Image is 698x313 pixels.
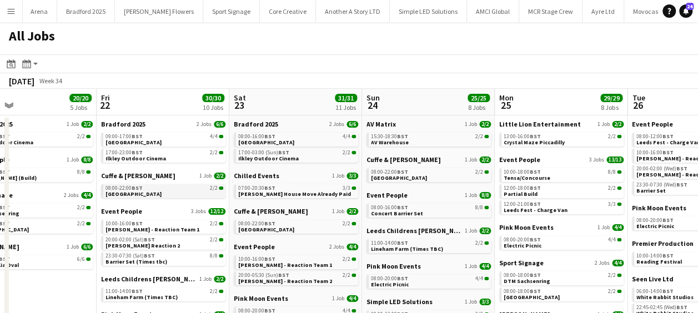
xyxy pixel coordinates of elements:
[632,239,694,248] span: Premier Production
[77,221,85,226] span: 2/2
[366,120,491,155] div: AV Matrix1 Job2/215:30-18:30BST2/2AV Warehouse
[238,134,275,139] span: 08:00-16:00
[343,134,350,139] span: 4/4
[608,185,616,191] span: 2/2
[132,133,143,140] span: BST
[264,255,275,262] span: BST
[81,192,93,199] span: 4/4
[347,208,358,215] span: 2/2
[106,237,155,243] span: 20:00-02:00 (Sat)
[636,150,674,155] span: 10:00-16:00
[366,191,491,199] a: Event People1 Job8/8
[278,271,289,279] span: BST
[347,121,358,128] span: 6/6
[332,295,344,302] span: 1 Job
[499,223,624,259] div: Pink Moon Events1 Job4/408:00-20:00BST4/4Electric Picnic
[199,173,212,179] span: 1 Job
[67,156,79,163] span: 1 Job
[366,155,491,191] div: Cuffe & [PERSON_NAME]1 Job2/208:00-22:00BST2/2[GEOGRAPHIC_DATA]
[397,168,408,175] span: BST
[530,200,541,208] span: BST
[612,260,624,266] span: 4/4
[101,275,225,310] div: Leeds Childrens [PERSON_NAME]1 Job2/211:00-14:00BST2/2Lineham Farm (Times TBC)
[371,134,408,139] span: 15:30-18:30
[238,184,356,197] a: 07:00-20:30BST3/3[PERSON_NAME] House Move Already Paid
[504,184,621,197] a: 12:00-18:00BST2/2Partial Build
[499,120,581,128] span: Little Lion Entertainment
[390,1,467,22] button: Simple LED Solutions
[260,1,316,22] button: Core Creative
[662,149,674,156] span: BST
[504,287,621,300] a: 08:00-18:00BST2/2[GEOGRAPHIC_DATA]
[234,294,288,302] span: Pink Moon Events
[77,205,85,210] span: 2/2
[106,134,143,139] span: 09:00-17:00
[210,289,218,294] span: 2/2
[64,192,79,199] span: 2 Jobs
[624,1,682,22] button: Movocast LTD
[467,1,519,22] button: AMCI Global
[608,169,616,175] span: 8/8
[106,289,143,294] span: 11:00-14:00
[214,276,225,282] span: 2/2
[504,185,541,191] span: 12:00-18:00
[504,271,621,284] a: 08:00-18:00BST2/2DTM Sachsenring
[612,224,624,231] span: 4/4
[238,190,351,198] span: Sydelle House Move Already Paid
[234,171,279,180] span: Chilled Events
[106,252,223,265] a: 23:30-07:30 (Sat)BST8/8Barrier Set (Times tbc)
[371,276,408,281] span: 08:00-20:00
[144,252,155,259] span: BST
[475,169,483,175] span: 2/2
[636,218,674,223] span: 08:00-20:00
[329,244,344,250] span: 2 Jobs
[606,156,624,163] span: 13/13
[662,216,674,224] span: BST
[238,155,299,162] span: Ilkley Outdoor Cinema
[238,220,356,233] a: 08:00-22:00BST2/2[GEOGRAPHIC_DATA]
[101,171,225,180] a: Cuffe & [PERSON_NAME]1 Job2/2
[636,187,666,194] span: Barrier Set
[632,275,674,283] span: Seen Live Ltd
[371,174,427,181] span: Halifax Square Chapel
[234,207,358,215] a: Cuffe & [PERSON_NAME]1 Job2/2
[504,236,621,249] a: 08:00-20:00BST4/4Electric Picnic
[332,208,344,215] span: 1 Job
[264,184,275,191] span: BST
[479,121,491,128] span: 2/2
[504,242,541,249] span: Electric Picnic
[208,208,225,215] span: 12/12
[636,166,687,171] span: 20:00-02:00 (Wed)
[343,221,350,226] span: 2/2
[475,205,483,210] span: 8/8
[479,263,491,270] span: 4/4
[499,223,554,231] span: Pink Moon Events
[679,4,692,18] a: 24
[210,253,218,259] span: 8/8
[366,191,408,199] span: Event People
[210,237,218,243] span: 2/2
[632,120,673,128] span: Event People
[636,182,687,188] span: 23:30-07:30 (Wed)
[530,271,541,279] span: BST
[234,120,278,128] span: Bradford 2025
[504,174,550,181] span: Tensa/Concourse
[479,156,491,163] span: 2/2
[101,207,225,275] div: Event People3 Jobs12/1210:00-16:00BST2/2[PERSON_NAME] - Reaction Team 120:00-02:00 (Sat)BST2/2[PE...
[676,165,687,172] span: BST
[465,228,477,234] span: 1 Job
[234,243,275,251] span: Event People
[57,1,115,22] button: Bradford 2025
[238,139,294,146] span: Lister Park
[238,277,332,285] span: Coldplay - Reaction Team 2
[504,206,568,214] span: Leeds Fest - Charge Van
[530,236,541,243] span: BST
[636,289,674,294] span: 06:00-14:00
[366,262,421,270] span: Pink Moon Events
[106,258,167,265] span: Barrier Set (Times tbc)
[499,120,624,155] div: Little Lion Entertainment1 Job2/213:00-16:00BST2/2Crystal Maze Piccadilly
[589,156,604,163] span: 3 Jobs
[608,272,616,278] span: 2/2
[234,171,358,207] div: Chilled Events1 Job3/307:00-20:30BST3/3[PERSON_NAME] House Move Already Paid
[234,207,358,243] div: Cuffe & [PERSON_NAME]1 Job2/208:00-22:00BST2/2[GEOGRAPHIC_DATA]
